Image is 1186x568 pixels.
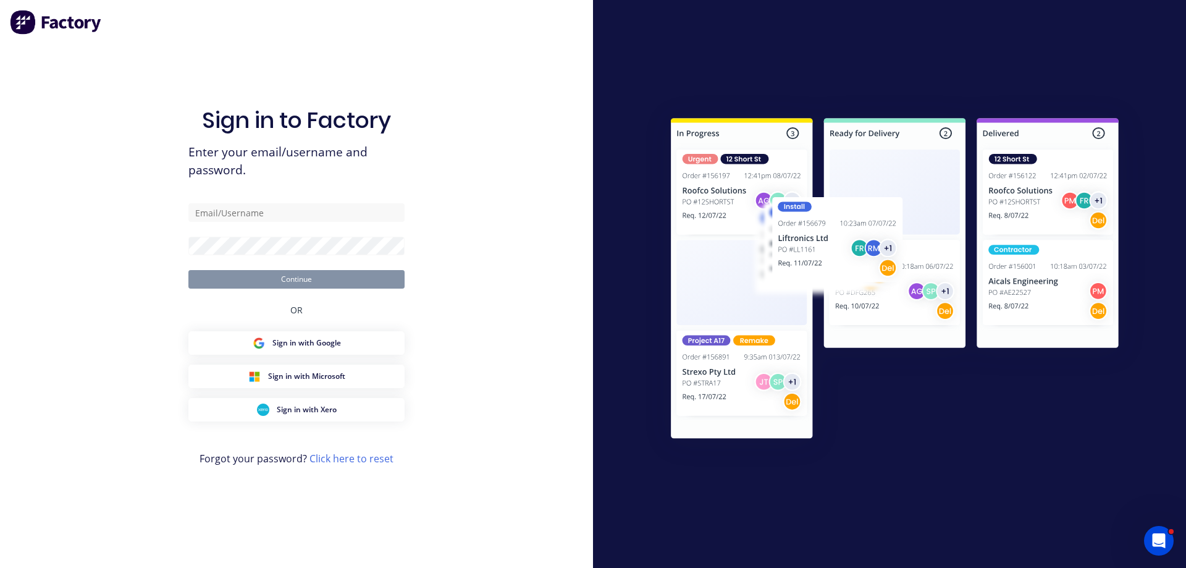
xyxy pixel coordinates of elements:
[200,451,393,466] span: Forgot your password?
[10,10,103,35] img: Factory
[257,404,269,416] img: Xero Sign in
[202,107,391,134] h1: Sign in to Factory
[188,270,405,289] button: Continue
[309,452,393,465] a: Click here to reset
[248,370,261,383] img: Microsoft Sign in
[188,203,405,222] input: Email/Username
[188,331,405,355] button: Google Sign inSign in with Google
[290,289,303,331] div: OR
[277,404,337,415] span: Sign in with Xero
[188,143,405,179] span: Enter your email/username and password.
[268,371,345,382] span: Sign in with Microsoft
[253,337,265,349] img: Google Sign in
[188,398,405,422] button: Xero Sign inSign in with Xero
[188,365,405,388] button: Microsoft Sign inSign in with Microsoft
[644,93,1146,468] img: Sign in
[272,337,341,349] span: Sign in with Google
[1144,526,1174,556] iframe: Intercom live chat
